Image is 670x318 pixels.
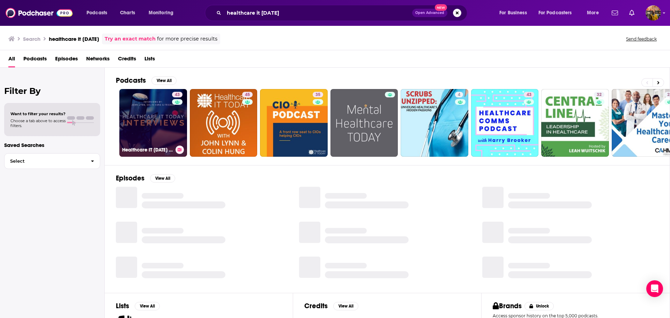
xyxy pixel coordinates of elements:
span: 43 [175,91,180,98]
button: Show profile menu [646,5,661,21]
a: PodcastsView All [116,76,177,85]
span: 4 [458,91,460,98]
button: open menu [494,7,536,19]
h2: Podcasts [116,76,146,85]
button: View All [150,174,175,183]
a: 43 [172,92,183,97]
a: 32 [541,89,609,157]
div: Search podcasts, credits, & more... [211,5,474,21]
p: Saved Searches [4,142,100,148]
a: Lists [144,53,155,67]
a: 45 [242,92,253,97]
h2: Credits [304,302,328,310]
a: 43 [471,89,539,157]
span: For Podcasters [538,8,572,18]
a: 43Healthcare IT [DATE] Interviews [119,89,187,157]
a: Podcasts [23,53,47,67]
span: More [587,8,599,18]
h2: Brands [493,302,522,310]
a: 35 [260,89,328,157]
span: Podcasts [87,8,107,18]
a: 4 [401,89,468,157]
button: Unlock [524,302,554,310]
img: Podchaser - Follow, Share and Rate Podcasts [6,6,73,20]
h3: healthcare it [DATE] [49,36,99,42]
img: User Profile [646,5,661,21]
a: 35 [313,92,323,97]
span: 45 [245,91,250,98]
button: open menu [82,7,116,19]
h3: Search [23,36,40,42]
a: 43 [524,92,534,97]
button: View All [135,302,160,310]
h3: Healthcare IT [DATE] Interviews [122,147,173,153]
h2: Filter By [4,86,100,96]
span: For Business [499,8,527,18]
a: ListsView All [116,302,160,310]
a: 45 [190,89,258,157]
span: Open Advanced [415,11,444,15]
a: Episodes [55,53,78,67]
button: open menu [534,7,582,19]
h2: Lists [116,302,129,310]
span: 43 [527,91,531,98]
a: EpisodesView All [116,174,175,183]
span: Monitoring [149,8,173,18]
a: Networks [86,53,110,67]
input: Search podcasts, credits, & more... [224,7,412,19]
button: Select [4,153,100,169]
span: New [435,4,447,11]
span: 32 [597,91,602,98]
span: Charts [120,8,135,18]
span: for more precise results [157,35,217,43]
a: 32 [594,92,604,97]
button: open menu [582,7,608,19]
span: Logged in as hratnayake [646,5,661,21]
h2: Episodes [116,174,144,183]
button: Send feedback [624,36,659,42]
button: View All [151,76,177,85]
button: View All [333,302,358,310]
span: Want to filter your results? [10,111,66,116]
a: Show notifications dropdown [609,7,621,19]
div: Open Intercom Messenger [646,280,663,297]
span: 35 [315,91,320,98]
span: Select [5,159,85,163]
button: Open AdvancedNew [412,9,447,17]
a: Try an exact match [105,35,156,43]
a: CreditsView All [304,302,358,310]
a: All [8,53,15,67]
span: Choose a tab above to access filters. [10,118,66,128]
a: Charts [116,7,139,19]
button: open menu [144,7,183,19]
a: 4 [455,92,463,97]
a: Credits [118,53,136,67]
a: Show notifications dropdown [626,7,637,19]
